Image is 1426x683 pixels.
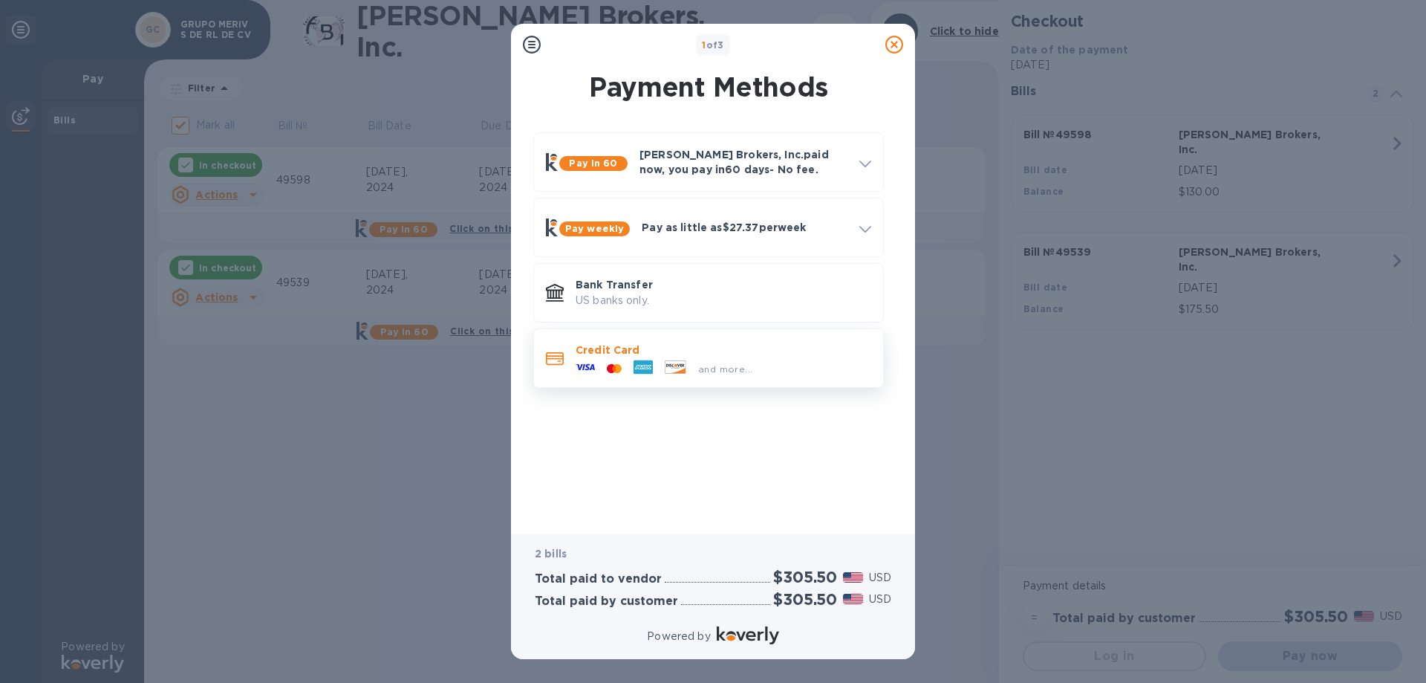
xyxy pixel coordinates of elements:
[576,343,871,357] p: Credit Card
[535,595,678,609] h3: Total paid by customer
[843,572,863,583] img: USD
[576,277,871,292] p: Bank Transfer
[530,71,887,103] h1: Payment Methods
[702,39,706,51] span: 1
[642,220,847,235] p: Pay as little as $27.37 per week
[569,158,617,169] b: Pay in 60
[639,147,847,177] p: [PERSON_NAME] Brokers, Inc. paid now, you pay in 60 days - No fee.
[576,293,871,308] p: US banks only.
[773,568,837,586] h2: $305.50
[565,223,624,234] b: Pay weekly
[535,572,662,586] h3: Total paid to vendor
[843,594,863,604] img: USD
[869,570,891,586] p: USD
[647,629,710,644] p: Powered by
[773,590,837,609] h2: $305.50
[702,39,724,51] b: of 3
[869,592,891,607] p: USD
[717,627,779,644] img: Logo
[698,363,752,375] span: and more...
[535,548,567,560] b: 2 bills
